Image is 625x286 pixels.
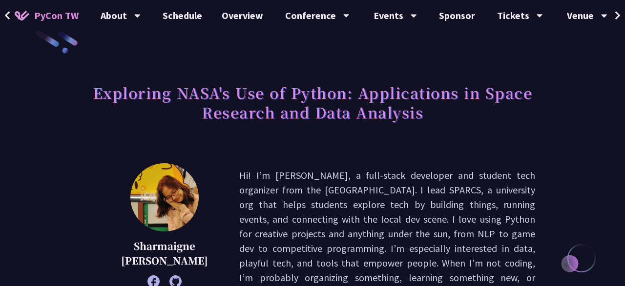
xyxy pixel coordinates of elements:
[130,163,199,231] img: Sharmaigne Angelie Mabano
[114,239,215,268] p: Sharmaigne [PERSON_NAME]
[90,78,535,127] h1: Exploring NASA's Use of Python: Applications in Space Research and Data Analysis
[5,3,88,28] a: PyCon TW
[15,11,29,20] img: Home icon of PyCon TW 2025
[34,8,79,23] span: PyCon TW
